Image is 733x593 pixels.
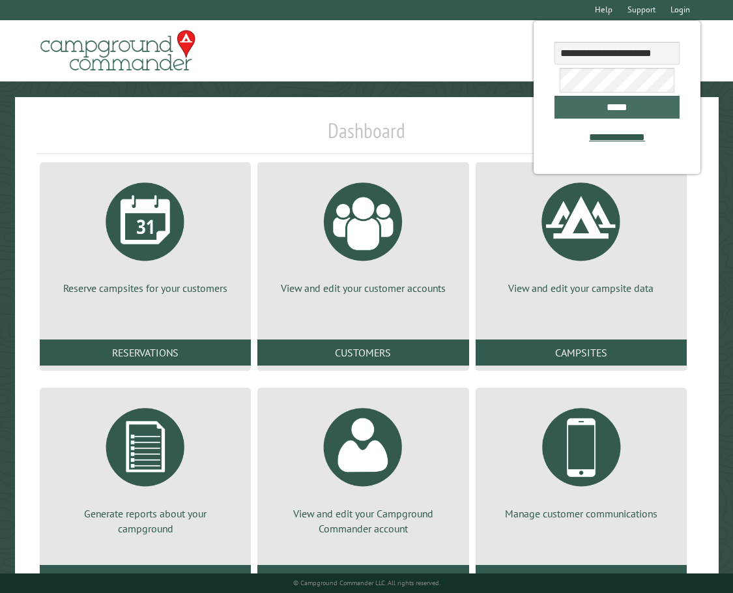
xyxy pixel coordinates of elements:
[273,281,453,295] p: View and edit your customer accounts
[36,25,199,76] img: Campground Commander
[40,340,251,366] a: Reservations
[55,506,235,536] p: Generate reports about your campground
[40,565,251,591] a: Reports
[273,506,453,536] p: View and edit your Campground Commander account
[491,506,671,521] p: Manage customer communications
[55,398,235,536] a: Generate reports about your campground
[491,281,671,295] p: View and edit your campsite data
[293,579,440,587] small: © Campground Commander LLC. All rights reserved.
[476,565,687,591] a: Communications
[257,340,468,366] a: Customers
[273,398,453,536] a: View and edit your Campground Commander account
[36,118,697,154] h1: Dashboard
[55,173,235,295] a: Reserve campsites for your customers
[55,281,235,295] p: Reserve campsites for your customers
[273,173,453,295] a: View and edit your customer accounts
[476,340,687,366] a: Campsites
[257,565,468,591] a: Account
[491,398,671,521] a: Manage customer communications
[491,173,671,295] a: View and edit your campsite data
